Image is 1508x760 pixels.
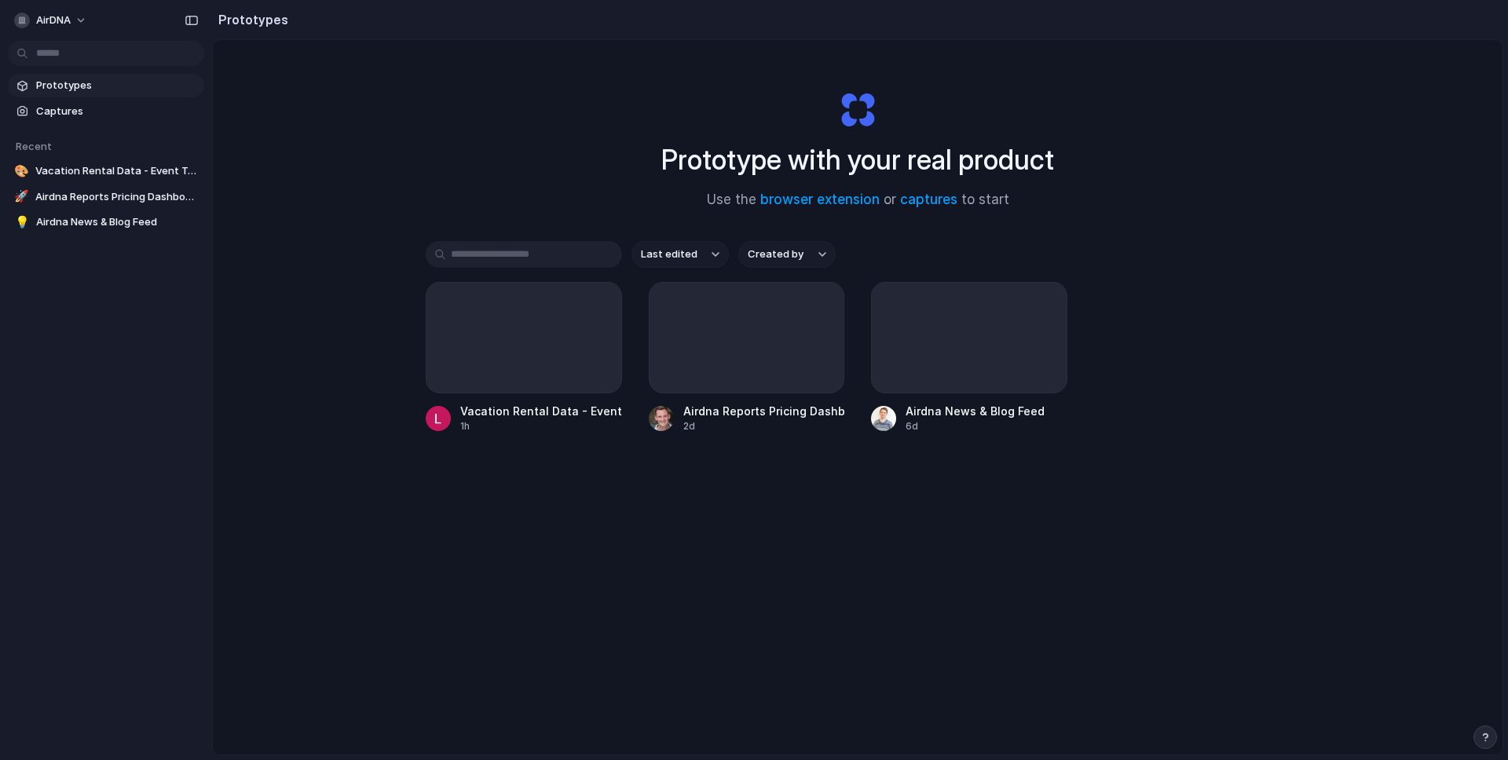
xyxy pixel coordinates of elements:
a: Airdna News & Blog Feed6d [871,282,1067,433]
button: AirDNA [8,8,95,33]
div: Airdna Reports Pricing Dashboard [683,403,845,419]
span: Captures [36,104,198,119]
span: Recent [16,140,52,152]
a: Vacation Rental Data - Event Tab Addition1h [426,282,622,433]
a: Airdna Reports Pricing Dashboard2d [649,282,845,433]
a: browser extension [760,192,880,207]
span: Last edited [641,247,697,262]
div: 🎨 [14,163,29,179]
div: 🚀 [14,189,29,205]
a: 🎨Vacation Rental Data - Event Tab Addition [8,159,204,183]
span: Created by [748,247,803,262]
span: Vacation Rental Data - Event Tab Addition [35,163,198,179]
div: 1h [460,419,622,433]
span: Airdna News & Blog Feed [36,214,198,230]
a: 💡Airdna News & Blog Feed [8,210,204,234]
a: Prototypes [8,74,204,97]
div: Vacation Rental Data - Event Tab Addition [460,403,622,419]
div: Airdna News & Blog Feed [906,403,1045,419]
div: 2d [683,419,845,433]
h1: Prototype with your real product [661,139,1054,181]
button: Last edited [631,241,729,268]
button: Created by [738,241,836,268]
a: 🚀Airdna Reports Pricing Dashboard [8,185,204,209]
div: 💡 [14,214,30,230]
a: captures [900,192,957,207]
h2: Prototypes [212,10,288,29]
div: 6d [906,419,1045,433]
span: AirDNA [36,13,71,28]
a: Captures [8,100,204,123]
span: Use the or to start [707,190,1009,210]
span: Prototypes [36,78,198,93]
span: Airdna Reports Pricing Dashboard [35,189,198,205]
